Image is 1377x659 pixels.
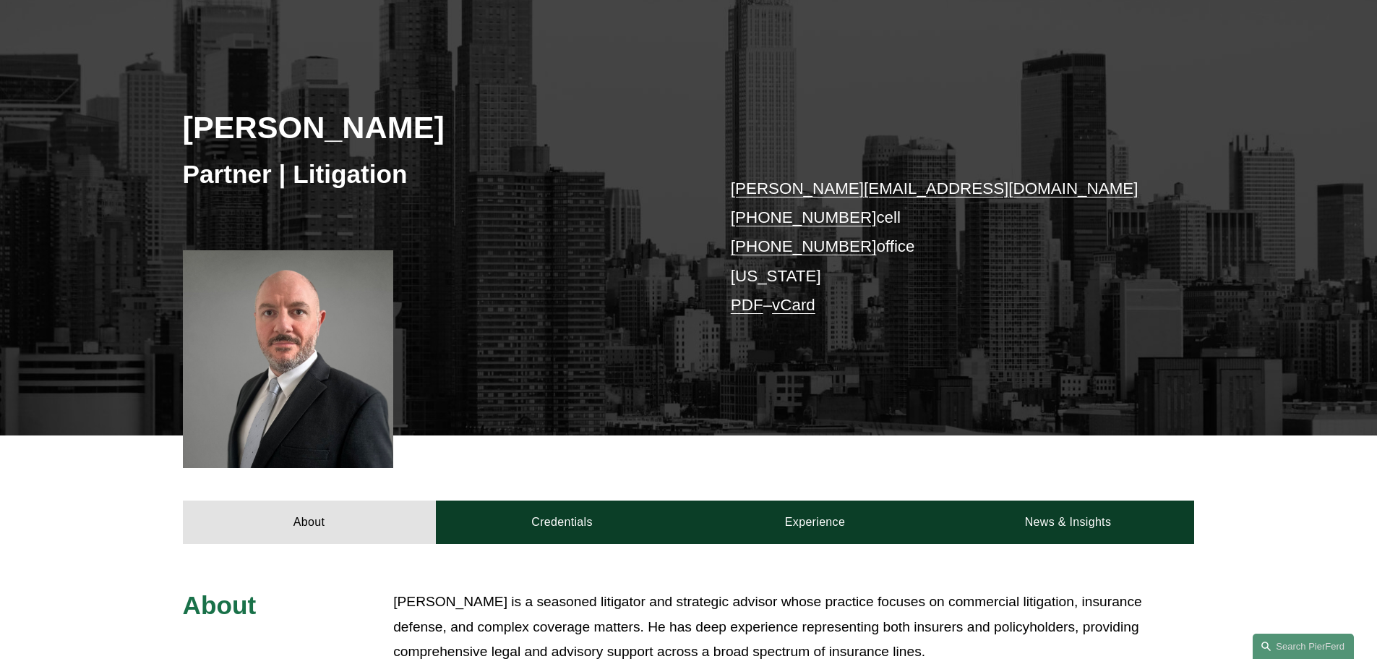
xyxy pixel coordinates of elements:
[1253,634,1354,659] a: Search this site
[183,591,257,619] span: About
[772,296,815,314] a: vCard
[731,237,877,255] a: [PHONE_NUMBER]
[689,501,942,544] a: Experience
[731,296,763,314] a: PDF
[731,208,877,226] a: [PHONE_NUMBER]
[183,158,689,190] h3: Partner | Litigation
[941,501,1194,544] a: News & Insights
[183,501,436,544] a: About
[436,501,689,544] a: Credentials
[731,179,1138,197] a: [PERSON_NAME][EMAIL_ADDRESS][DOMAIN_NAME]
[731,174,1152,320] p: cell office [US_STATE] –
[183,109,689,146] h2: [PERSON_NAME]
